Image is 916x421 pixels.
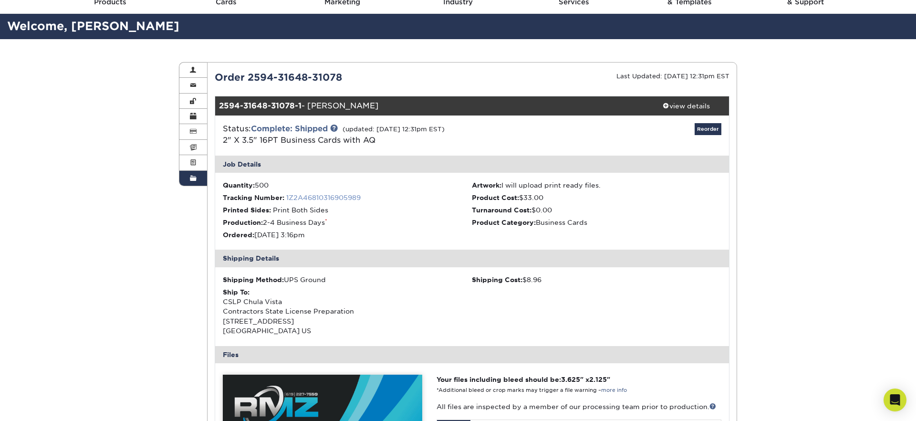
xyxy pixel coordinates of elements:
[472,181,501,189] strong: Artwork:
[223,231,254,239] strong: Ordered:
[643,101,729,111] div: view details
[561,376,580,383] span: 3.625
[208,70,472,84] div: Order 2594-31648-31078
[223,219,263,226] strong: Production:
[215,156,729,173] div: Job Details
[616,73,729,80] small: Last Updated: [DATE] 12:31pm EST
[472,275,721,284] div: $8.96
[223,288,250,296] strong: Ship To:
[643,96,729,116] a: view details
[286,194,361,201] a: 1Z2A46810316905989
[223,206,271,214] strong: Printed Sides:
[223,181,255,189] strong: Quantity:
[223,276,284,284] strong: Shipping Method:
[437,387,627,393] small: *Additional bleed or crop marks may trigger a file warning –
[472,219,536,226] strong: Product Category:
[223,230,472,240] li: [DATE] 3:16pm
[437,402,721,411] p: All files are inspected by a member of our processing team prior to production.
[215,96,644,116] div: - [PERSON_NAME]
[472,218,721,227] li: Business Cards
[343,126,445,133] small: (updated: [DATE] 12:31pm EST)
[223,275,472,284] div: UPS Ground
[223,194,284,201] strong: Tracking Number:
[215,346,729,363] div: Files
[223,136,375,145] a: 2" X 3.5" 16PT Business Cards with AQ
[884,389,906,411] div: Open Intercom Messenger
[223,287,472,336] div: CSLP Chula Vista Contractors State License Preparation [STREET_ADDRESS] [GEOGRAPHIC_DATA] US
[223,180,472,190] li: 500
[589,376,607,383] span: 2.125
[437,376,610,383] strong: Your files including bleed should be: " x "
[223,218,472,227] li: 2-4 Business Days
[472,194,519,201] strong: Product Cost:
[273,206,328,214] span: Print Both Sides
[601,387,627,393] a: more info
[472,205,721,215] li: $0.00
[219,101,302,110] strong: 2594-31648-31078-1
[472,206,531,214] strong: Turnaround Cost:
[216,123,558,146] div: Status:
[472,180,721,190] li: I will upload print ready files.
[215,250,729,267] div: Shipping Details
[695,123,721,135] a: Reorder
[472,193,721,202] li: $33.00
[472,276,522,284] strong: Shipping Cost:
[251,124,328,133] a: Complete: Shipped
